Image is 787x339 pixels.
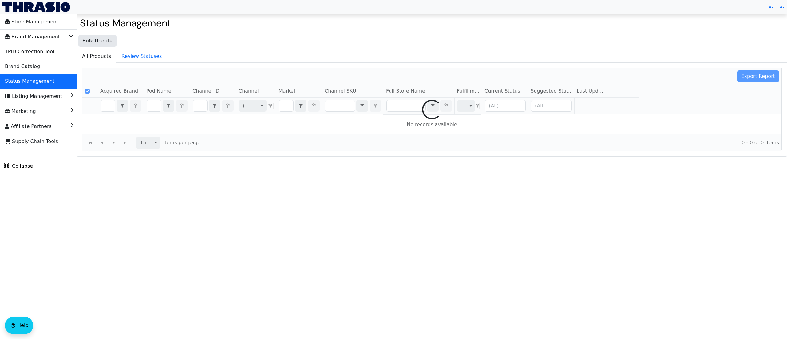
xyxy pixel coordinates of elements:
[5,47,54,57] span: TPID Correction Tool
[77,50,116,62] span: All Products
[5,317,33,334] button: Help floatingactionbutton
[5,62,40,71] span: Brand Catalog
[5,106,36,116] span: Marketing
[2,2,70,12] img: Thrasio Logo
[5,76,54,86] span: Status Management
[5,17,58,27] span: Store Management
[78,35,117,47] button: Bulk Update
[5,122,52,131] span: Affiliate Partners
[5,137,58,146] span: Supply Chain Tools
[5,91,62,101] span: Listing Management
[80,17,784,29] h2: Status Management
[17,322,28,329] span: Help
[82,37,113,45] span: Bulk Update
[5,32,60,42] span: Brand Management
[4,162,33,170] span: Collapse
[117,50,167,62] span: Review Statuses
